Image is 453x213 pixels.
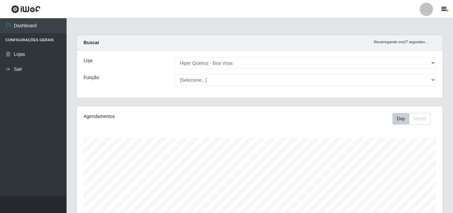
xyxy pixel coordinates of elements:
[392,113,431,125] div: First group
[84,113,225,120] div: Agendamentos
[84,40,99,45] strong: Buscar
[84,57,92,64] label: Loja
[374,40,428,44] i: Recarregando em 27 segundos...
[392,113,409,125] button: Day
[84,74,99,81] label: Função
[409,113,431,125] button: Month
[11,5,41,13] img: CoreUI Logo
[392,113,436,125] div: Toolbar with button groups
